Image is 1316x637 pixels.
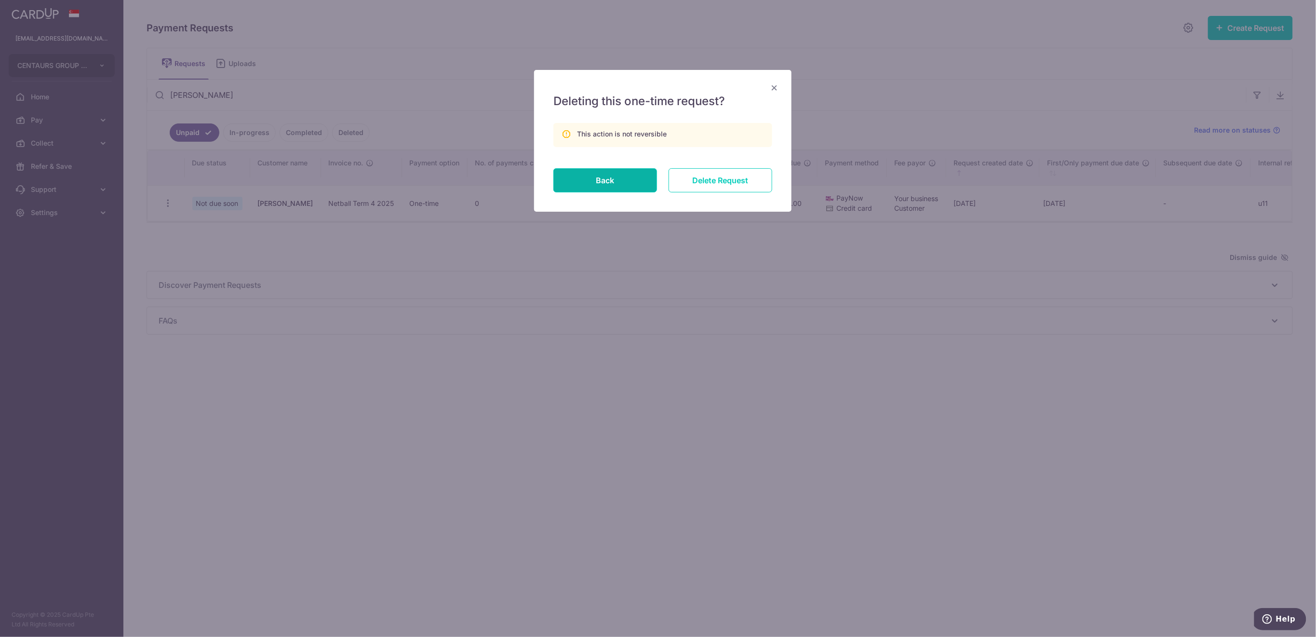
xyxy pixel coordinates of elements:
[1254,608,1306,632] iframe: Opens a widget where you can find more information
[577,129,667,139] div: This action is not reversible
[553,168,657,192] button: Back
[770,80,778,94] span: ×
[669,168,772,192] input: Delete Request
[768,81,780,93] button: Close
[553,94,772,108] h5: Deleting this one-time request?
